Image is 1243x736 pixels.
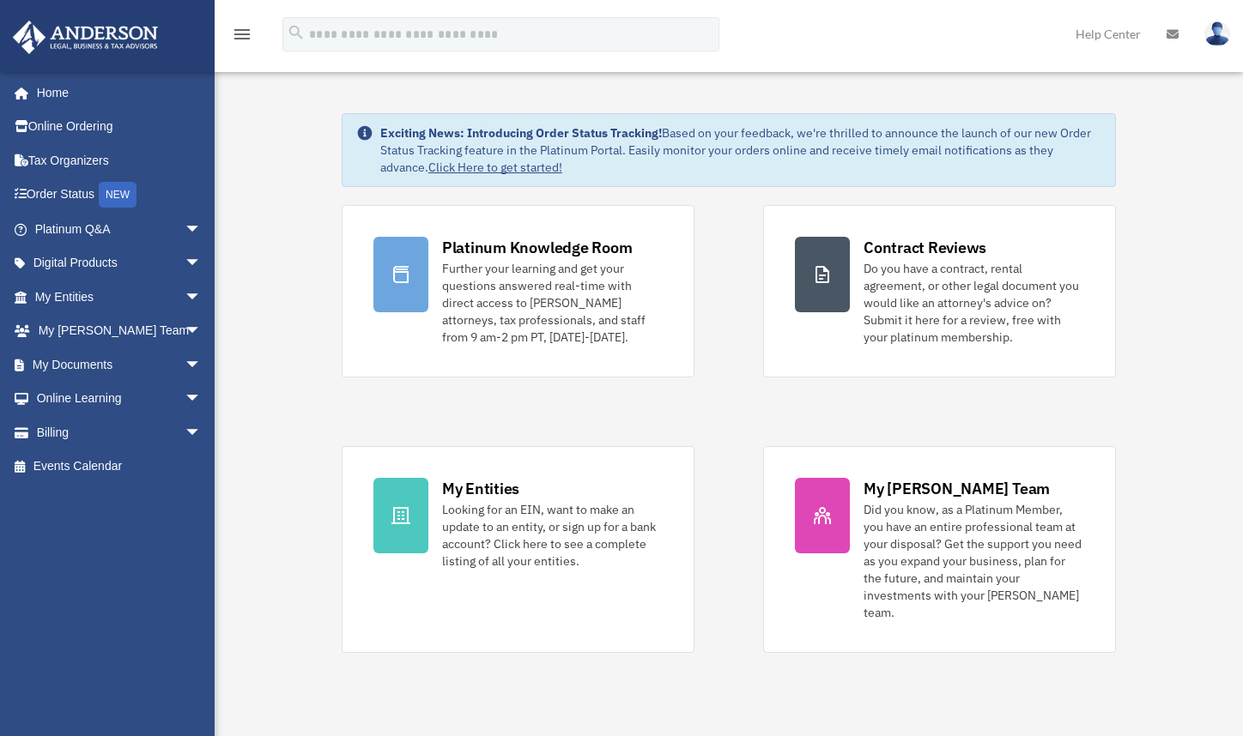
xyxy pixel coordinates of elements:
a: My Entities Looking for an EIN, want to make an update to an entity, or sign up for a bank accoun... [342,446,694,653]
span: arrow_drop_down [185,212,219,247]
a: menu [232,30,252,45]
a: My Documentsarrow_drop_down [12,347,227,382]
a: My [PERSON_NAME] Teamarrow_drop_down [12,314,227,348]
a: Digital Productsarrow_drop_down [12,246,227,281]
a: Contract Reviews Do you have a contract, rental agreement, or other legal document you would like... [763,205,1116,377]
div: Platinum Knowledge Room [442,237,633,258]
span: arrow_drop_down [185,347,219,383]
img: User Pic [1204,21,1230,46]
div: Did you know, as a Platinum Member, you have an entire professional team at your disposal? Get th... [864,501,1084,621]
div: Contract Reviews [864,237,986,258]
span: arrow_drop_down [185,246,219,281]
div: Further your learning and get your questions answered real-time with direct access to [PERSON_NAM... [442,260,663,346]
span: arrow_drop_down [185,280,219,315]
strong: Exciting News: Introducing Order Status Tracking! [380,125,662,141]
img: Anderson Advisors Platinum Portal [8,21,163,54]
span: arrow_drop_down [185,382,219,417]
a: Online Ordering [12,110,227,144]
a: My [PERSON_NAME] Team Did you know, as a Platinum Member, you have an entire professional team at... [763,446,1116,653]
div: Looking for an EIN, want to make an update to an entity, or sign up for a bank account? Click her... [442,501,663,570]
a: Events Calendar [12,449,227,484]
div: NEW [99,182,136,208]
a: Billingarrow_drop_down [12,415,227,449]
a: Click Here to get started! [428,160,562,175]
a: Home [12,75,219,110]
div: My Entities [442,478,519,499]
span: arrow_drop_down [185,314,219,349]
div: Based on your feedback, we're thrilled to announce the launch of our new Order Status Tracking fe... [380,124,1101,176]
span: arrow_drop_down [185,415,219,450]
i: menu [232,24,252,45]
div: My [PERSON_NAME] Team [864,478,1050,499]
a: My Entitiesarrow_drop_down [12,280,227,314]
a: Platinum Knowledge Room Further your learning and get your questions answered real-time with dire... [342,205,694,377]
a: Online Learningarrow_drop_down [12,382,227,416]
a: Order StatusNEW [12,178,227,213]
a: Platinum Q&Aarrow_drop_down [12,212,227,246]
i: search [287,23,306,42]
div: Do you have a contract, rental agreement, or other legal document you would like an attorney's ad... [864,260,1084,346]
a: Tax Organizers [12,143,227,178]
